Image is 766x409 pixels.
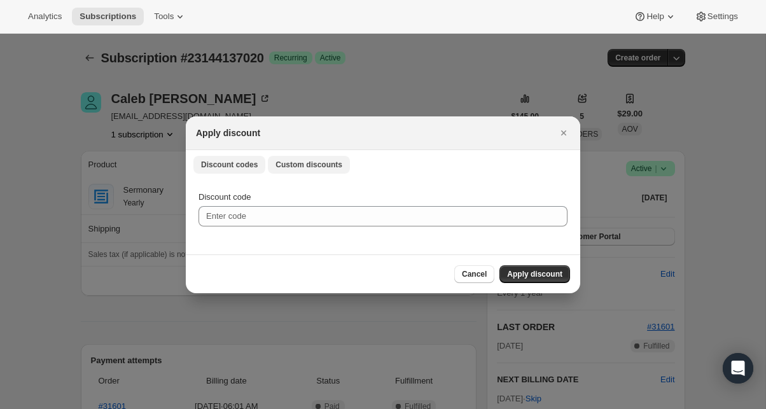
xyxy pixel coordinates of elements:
div: Open Intercom Messenger [723,353,753,384]
button: Close [555,124,573,142]
div: Discount codes [186,178,580,254]
span: Discount codes [201,160,258,170]
button: Help [626,8,684,25]
h2: Apply discount [196,127,260,139]
button: Custom discounts [268,156,350,174]
button: Cancel [454,265,494,283]
span: Tools [154,11,174,22]
button: Analytics [20,8,69,25]
span: Help [646,11,664,22]
span: Subscriptions [80,11,136,22]
button: Tools [146,8,194,25]
button: Settings [687,8,746,25]
input: Enter code [198,206,568,226]
button: Subscriptions [72,8,144,25]
span: Settings [707,11,738,22]
span: Apply discount [507,269,562,279]
button: Discount codes [193,156,265,174]
button: Apply discount [499,265,570,283]
span: Analytics [28,11,62,22]
span: Discount code [198,192,251,202]
span: Cancel [462,269,487,279]
span: Custom discounts [275,160,342,170]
